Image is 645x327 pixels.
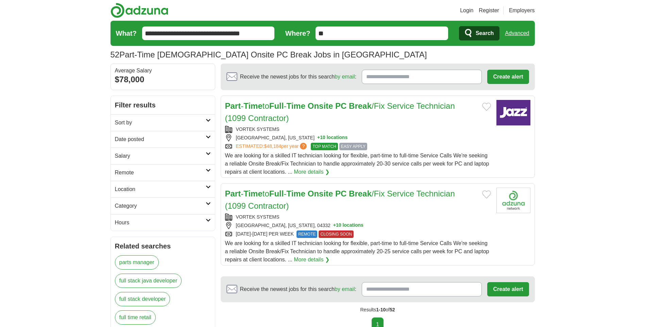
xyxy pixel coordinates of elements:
a: by email [335,286,355,292]
button: Add to favorite jobs [482,190,491,199]
span: Search [476,27,494,40]
span: TOP MATCH [311,143,338,150]
a: Part-TimetoFull-Time Onsite PC Break/Fix Service Technician (1099 Contractor) [225,189,455,210]
strong: Onsite [308,101,333,110]
strong: PC [335,101,346,110]
button: Create alert [487,70,529,84]
a: Advanced [505,27,529,40]
h2: Sort by [115,119,206,127]
a: Location [111,181,215,197]
button: +10 locations [333,222,363,229]
span: CLOSING SOON [319,230,354,238]
strong: Break [349,189,372,198]
div: Results of [221,302,535,317]
a: full stack developer [115,292,170,306]
h1: Part-Time [DEMOGRAPHIC_DATA] Onsite PC Break Jobs in [GEOGRAPHIC_DATA] [111,50,427,59]
label: What? [116,28,137,38]
div: $78,000 [115,73,211,86]
a: Register [479,6,499,15]
strong: Time [243,189,262,198]
strong: Time [286,101,305,110]
img: Company logo [496,188,530,213]
a: Employers [509,6,535,15]
div: VORTEK SYSTEMS [225,126,491,133]
h2: Related searches [115,241,211,251]
strong: PC [335,189,346,198]
a: Login [460,6,473,15]
a: parts manager [115,255,159,270]
a: Part-TimetoFull-Time Onsite PC Break/Fix Service Technician (1099 Contractor) [225,101,455,123]
button: Search [459,26,499,40]
a: ESTIMATED:$48,184per year? [236,143,308,150]
img: Company logo [496,100,530,125]
span: We are looking for a skilled IT technician looking for flexible, part-time to full-time Service C... [225,153,489,175]
a: Sort by [111,114,215,131]
h2: Category [115,202,206,210]
a: Salary [111,148,215,164]
label: Where? [285,28,310,38]
h2: Hours [115,219,206,227]
img: Adzuna logo [111,3,168,18]
strong: Time [243,101,262,110]
strong: Time [286,189,305,198]
span: Receive the newest jobs for this search : [240,285,356,293]
a: by email [335,74,355,80]
span: ? [300,143,307,150]
a: Date posted [111,131,215,148]
span: + [333,222,336,229]
a: Hours [111,214,215,231]
strong: Full [269,189,284,198]
div: [DATE]-[DATE] PER WEEK [225,230,491,238]
a: Category [111,197,215,214]
h2: Date posted [115,135,206,143]
div: [GEOGRAPHIC_DATA], [US_STATE] [225,134,491,141]
h2: Filter results [111,96,215,114]
span: 1-10 [376,307,386,312]
button: Create alert [487,282,529,296]
div: Average Salary [115,68,211,73]
a: Remote [111,164,215,181]
h2: Remote [115,169,206,177]
span: 52 [111,49,120,61]
strong: Break [349,101,372,110]
a: More details ❯ [294,256,329,264]
span: REMOTE [296,230,317,238]
strong: Full [269,101,284,110]
span: We are looking for a skilled IT technician looking for flexible, part-time to full-time Service C... [225,240,489,262]
span: + [317,134,320,141]
strong: Onsite [308,189,333,198]
a: More details ❯ [294,168,329,176]
a: full stack java developer [115,274,182,288]
span: Receive the newest jobs for this search : [240,73,356,81]
span: 52 [390,307,395,312]
div: [GEOGRAPHIC_DATA], [US_STATE], 04332 [225,222,491,229]
button: Add to favorite jobs [482,103,491,111]
span: EASY APPLY [339,143,367,150]
h2: Salary [115,152,206,160]
strong: Part [225,189,241,198]
button: +10 locations [317,134,347,141]
h2: Location [115,185,206,193]
a: full time retail [115,310,156,325]
strong: Part [225,101,241,110]
div: VORTEK SYSTEMS [225,213,491,221]
span: $48,184 [264,143,281,149]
